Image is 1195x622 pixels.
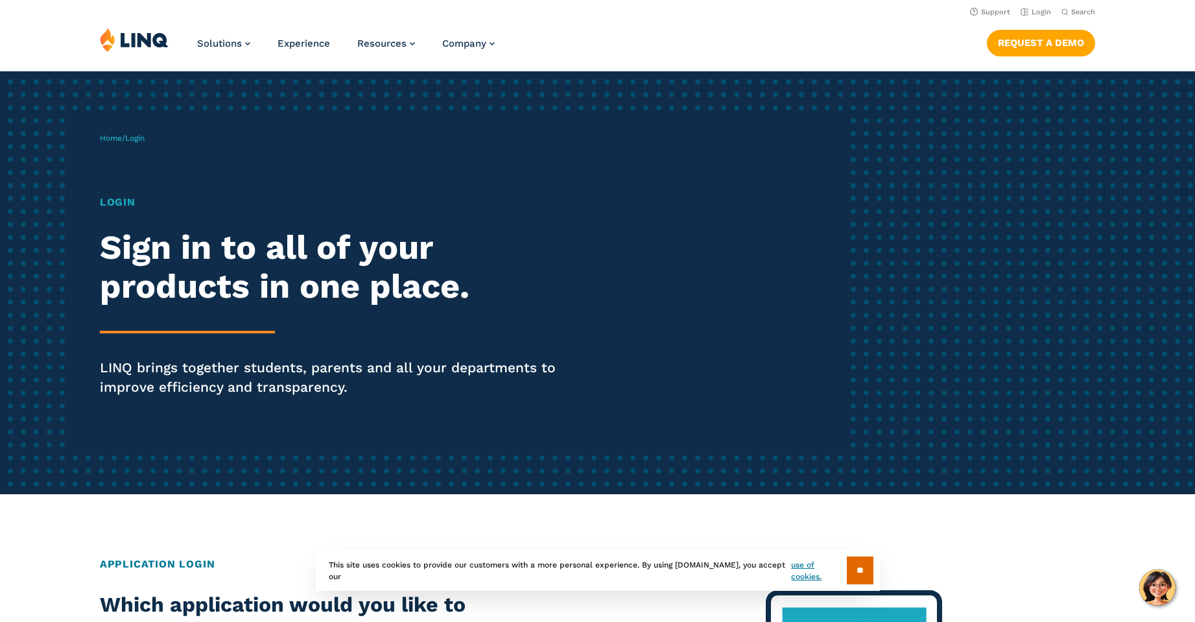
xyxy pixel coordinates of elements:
[791,559,846,582] a: use of cookies.
[1021,8,1051,16] a: Login
[100,195,560,210] h1: Login
[987,27,1095,56] nav: Button Navigation
[278,38,330,49] a: Experience
[100,134,122,143] a: Home
[100,27,169,52] img: LINQ | K‑12 Software
[442,38,495,49] a: Company
[100,358,560,397] p: LINQ brings together students, parents and all your departments to improve efficiency and transpa...
[197,38,242,49] span: Solutions
[100,228,560,306] h2: Sign in to all of your products in one place.
[1139,569,1176,606] button: Hello, have a question? Let’s chat.
[100,556,1096,572] h2: Application Login
[357,38,415,49] a: Resources
[1071,8,1095,16] span: Search
[357,38,407,49] span: Resources
[197,27,495,70] nav: Primary Navigation
[100,134,145,143] span: /
[316,550,880,591] div: This site uses cookies to provide our customers with a more personal experience. By using [DOMAIN...
[197,38,250,49] a: Solutions
[970,8,1010,16] a: Support
[125,134,145,143] span: Login
[987,30,1095,56] a: Request a Demo
[442,38,486,49] span: Company
[1061,7,1095,17] button: Open Search Bar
